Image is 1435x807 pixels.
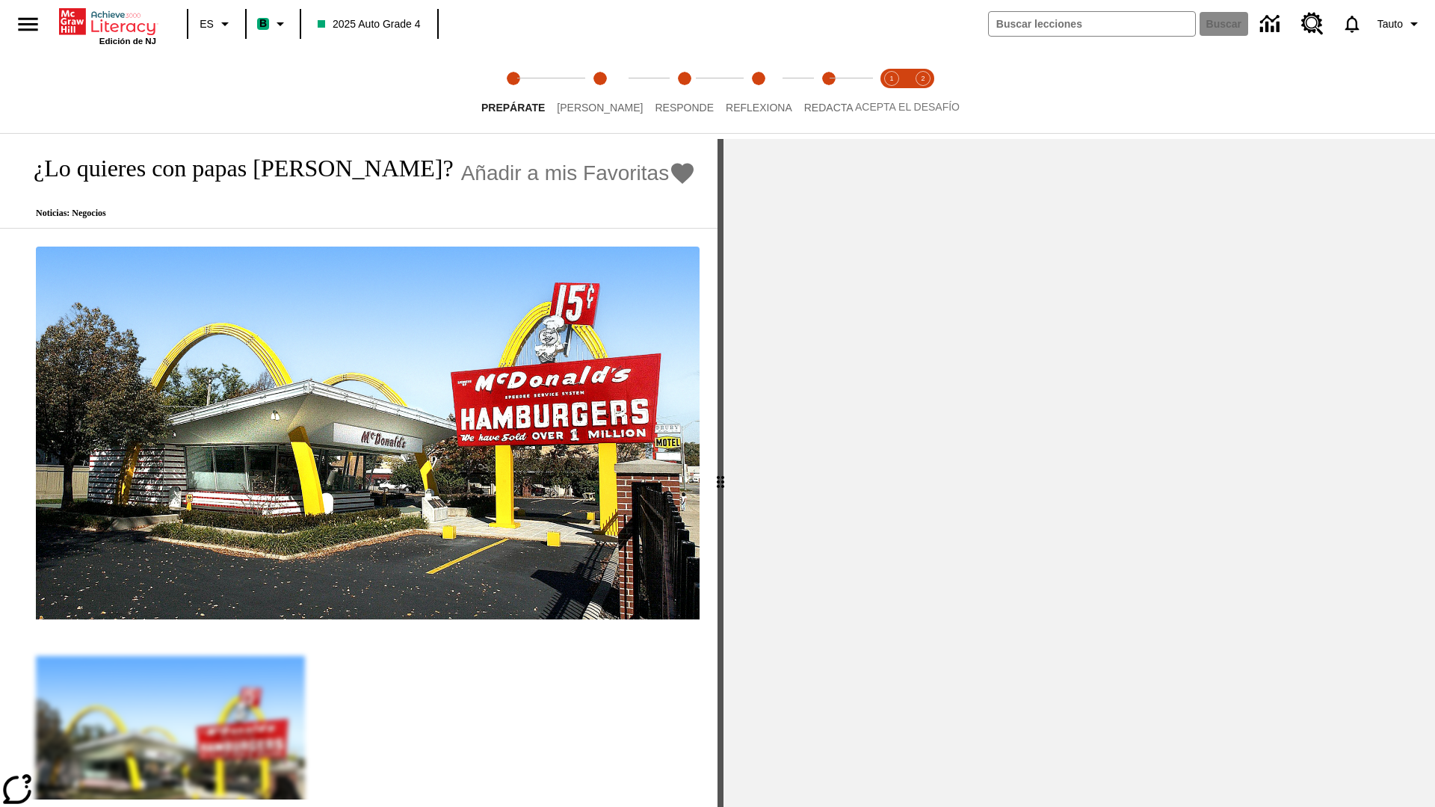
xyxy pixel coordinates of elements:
[855,101,960,113] span: ACEPTA EL DESAFÍO
[714,51,804,133] button: Reflexiona step 4 of 5
[259,14,267,33] span: B
[655,102,714,114] span: Responde
[1371,10,1429,37] button: Perfil/Configuración
[545,51,655,133] button: Lee step 2 of 5
[18,208,696,219] p: Noticias: Negocios
[1292,4,1333,44] a: Centro de recursos, Se abrirá en una pestaña nueva.
[18,155,454,182] h1: ¿Lo quieres con papas [PERSON_NAME]?
[723,139,1435,807] div: activity
[717,139,723,807] div: Pulsa la tecla de intro o la barra espaciadora y luego presiona las flechas de derecha e izquierd...
[59,5,156,46] div: Portada
[481,102,545,114] span: Prepárate
[989,12,1195,36] input: Buscar campo
[792,51,865,133] button: Redacta step 5 of 5
[870,51,913,133] button: Acepta el desafío lee step 1 of 2
[557,102,643,114] span: [PERSON_NAME]
[461,160,697,186] button: Añadir a mis Favoritas - ¿Lo quieres con papas fritas?
[200,16,214,32] span: ES
[901,51,945,133] button: Acepta el desafío contesta step 2 of 2
[251,10,295,37] button: Boost El color de la clase es verde menta. Cambiar el color de la clase.
[461,161,670,185] span: Añadir a mis Favoritas
[6,2,50,46] button: Abrir el menú lateral
[889,75,893,82] text: 1
[1251,4,1292,45] a: Centro de información
[99,37,156,46] span: Edición de NJ
[921,75,925,82] text: 2
[1333,4,1371,43] a: Notificaciones
[804,102,854,114] span: Redacta
[726,102,792,114] span: Reflexiona
[36,247,700,620] img: Uno de los primeros locales de McDonald's, con el icónico letrero rojo y los arcos amarillos.
[469,51,557,133] button: Prepárate step 1 of 5
[318,16,421,32] span: 2025 Auto Grade 4
[1377,16,1403,32] span: Tauto
[643,51,726,133] button: Responde step 3 of 5
[193,10,241,37] button: Lenguaje: ES, Selecciona un idioma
